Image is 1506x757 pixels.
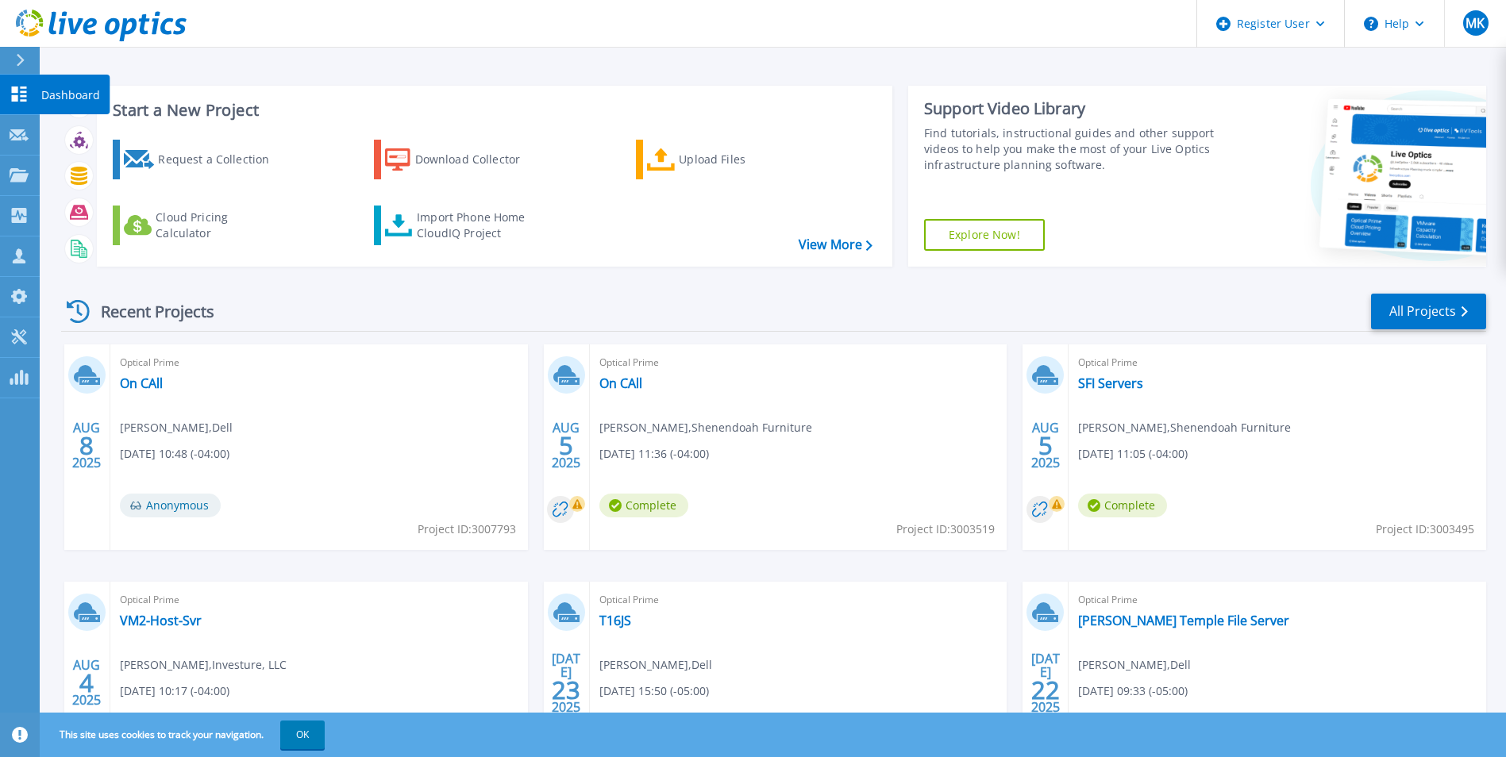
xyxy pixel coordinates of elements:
span: [PERSON_NAME] , Shenendoah Furniture [599,419,812,436]
span: Optical Prime [120,354,518,371]
div: AUG 2025 [71,654,102,712]
div: Import Phone Home CloudIQ Project [417,209,541,241]
span: Project ID: 3003495 [1376,521,1474,538]
span: 22 [1031,683,1060,697]
span: [DATE] 10:48 (-04:00) [120,445,229,463]
span: [PERSON_NAME] , Dell [1078,656,1191,674]
a: All Projects [1371,294,1486,329]
a: T16JS [599,613,631,628]
div: Support Video Library [924,98,1219,119]
div: Cloud Pricing Calculator [156,209,283,241]
span: Anonymous [120,494,221,517]
p: Dashboard [41,75,100,116]
div: [DATE] 2025 [1030,654,1061,712]
div: AUG 2025 [71,417,102,475]
span: Project ID: 3007793 [418,521,516,538]
a: View More [799,237,872,252]
span: [PERSON_NAME] , Dell [599,656,712,674]
span: 5 [1038,439,1053,452]
div: AUG 2025 [1030,417,1061,475]
span: 23 [552,683,580,697]
div: [DATE] 2025 [551,654,581,712]
a: VM2-Host-Svr [120,613,202,628]
h3: Start a New Project [113,102,872,119]
a: Request a Collection [113,140,290,179]
span: [PERSON_NAME] , Dell [120,419,233,436]
span: Optical Prime [1078,591,1477,609]
div: Recent Projects [61,292,236,331]
div: Find tutorials, instructional guides and other support videos to help you make the most of your L... [924,125,1219,173]
span: [DATE] 15:50 (-05:00) [599,682,709,700]
span: Complete [599,494,688,517]
span: MK [1466,17,1485,29]
div: Download Collector [415,144,542,175]
span: 8 [79,439,94,452]
span: Optical Prime [599,354,998,371]
span: Project ID: 3003519 [896,521,995,538]
span: This site uses cookies to track your navigation. [44,720,325,749]
span: [DATE] 11:36 (-04:00) [599,445,709,463]
span: Optical Prime [599,591,998,609]
a: SFI Servers [1078,375,1143,391]
span: Complete [1078,494,1167,517]
span: [DATE] 10:17 (-04:00) [120,682,229,700]
a: Upload Files [636,140,813,179]
span: Optical Prime [120,591,518,609]
a: Explore Now! [924,219,1045,251]
a: Cloud Pricing Calculator [113,206,290,245]
div: Upload Files [679,144,806,175]
span: [DATE] 09:33 (-05:00) [1078,682,1188,700]
span: Optical Prime [1078,354,1477,371]
span: [PERSON_NAME] , Investure, LLC [120,656,287,674]
a: Download Collector [374,140,551,179]
a: On CAll [599,375,642,391]
a: On CAll [120,375,163,391]
span: 4 [79,676,94,690]
div: AUG 2025 [551,417,581,475]
div: Request a Collection [158,144,285,175]
span: [PERSON_NAME] , Shenendoah Furniture [1078,419,1291,436]
span: [DATE] 11:05 (-04:00) [1078,445,1188,463]
a: [PERSON_NAME] Temple File Server [1078,613,1289,628]
button: OK [280,720,325,749]
span: 5 [559,439,573,452]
